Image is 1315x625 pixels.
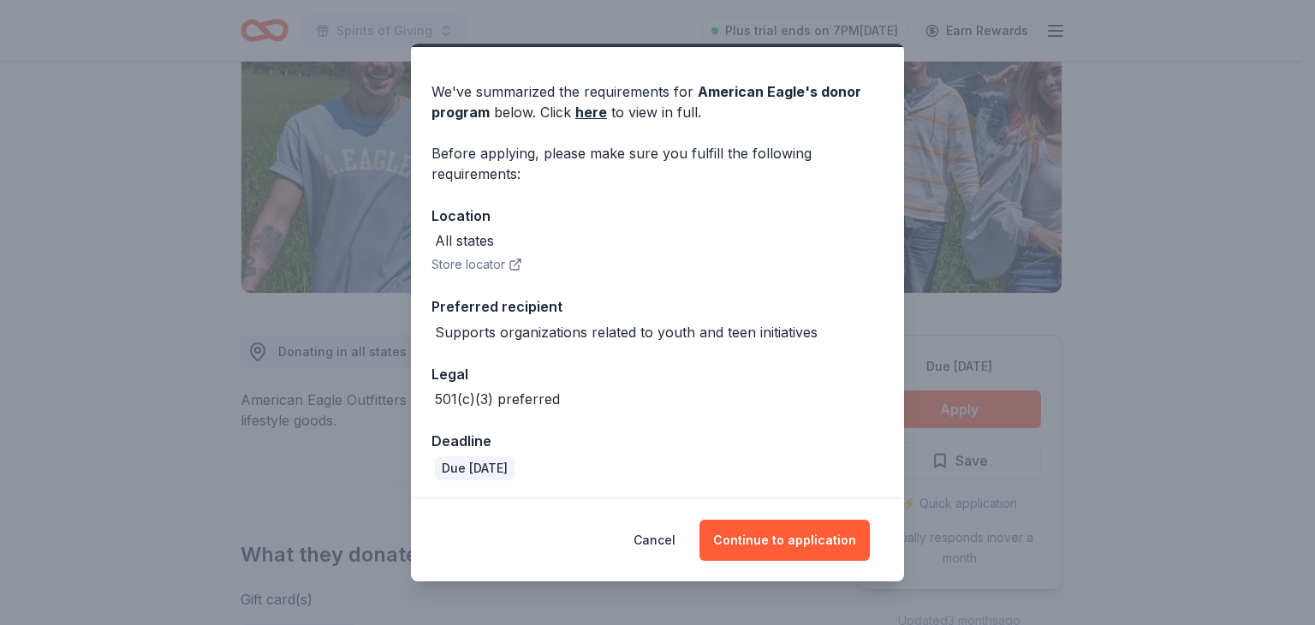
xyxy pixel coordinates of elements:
[431,430,884,452] div: Deadline
[431,363,884,385] div: Legal
[575,102,607,122] a: here
[435,322,818,342] div: Supports organizations related to youth and teen initiatives
[431,205,884,227] div: Location
[431,295,884,318] div: Preferred recipient
[431,254,522,275] button: Store locator
[431,81,884,122] div: We've summarized the requirements for below. Click to view in full.
[699,520,870,561] button: Continue to application
[435,389,560,409] div: 501(c)(3) preferred
[435,456,515,480] div: Due [DATE]
[634,520,675,561] button: Cancel
[431,143,884,184] div: Before applying, please make sure you fulfill the following requirements:
[435,230,494,251] div: All states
